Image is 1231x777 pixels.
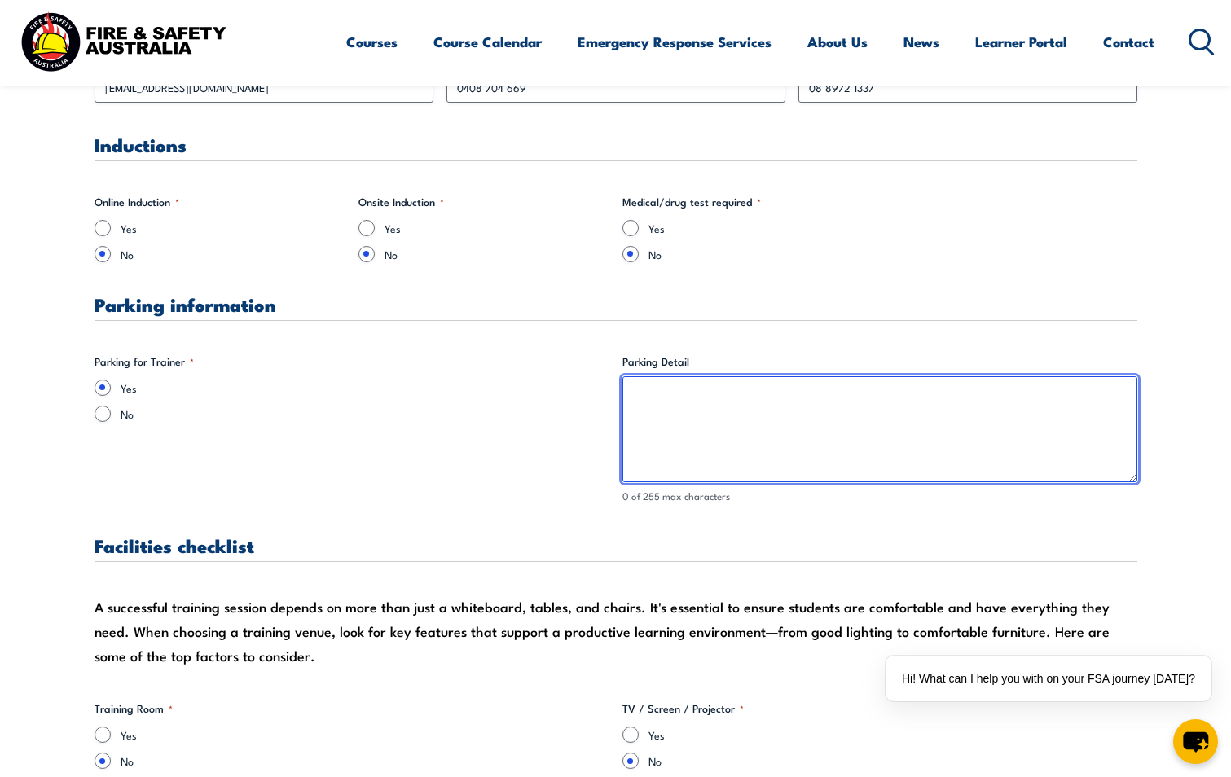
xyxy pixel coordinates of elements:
legend: Onsite Induction [358,194,444,210]
label: No [385,246,609,262]
label: Yes [648,220,873,236]
label: Yes [121,220,345,236]
label: Yes [385,220,609,236]
h3: Inductions [95,135,1137,154]
legend: Online Induction [95,194,179,210]
label: Yes [648,727,1137,743]
label: No [121,406,609,422]
legend: Medical/drug test required [622,194,761,210]
legend: Parking for Trainer [95,353,194,370]
div: A successful training session depends on more than just a whiteboard, tables, and chairs. It's es... [95,595,1137,668]
legend: TV / Screen / Projector [622,700,744,717]
div: Hi! What can I help you with on your FSA journey [DATE]? [886,656,1211,701]
label: No [648,246,873,262]
label: Yes [121,727,609,743]
h3: Parking information [95,295,1137,314]
a: Courses [346,20,398,64]
a: News [903,20,939,64]
label: No [121,246,345,262]
label: No [121,753,609,769]
label: Parking Detail [622,353,1137,370]
a: Contact [1103,20,1154,64]
a: Emergency Response Services [578,20,772,64]
a: Learner Portal [975,20,1067,64]
div: 0 of 255 max characters [622,489,1137,504]
a: About Us [807,20,868,64]
button: chat-button [1173,719,1218,764]
label: No [648,753,1137,769]
label: Yes [121,380,609,396]
legend: Training Room [95,700,173,717]
h3: Facilities checklist [95,536,1137,555]
a: Course Calendar [433,20,542,64]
